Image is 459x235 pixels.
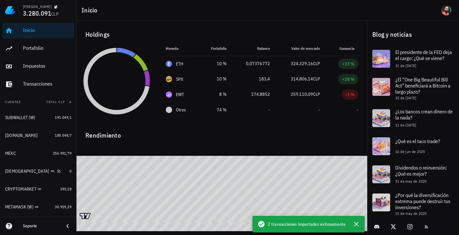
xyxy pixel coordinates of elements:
div: 0,07376772 [237,60,270,67]
span: CLP [313,61,320,66]
div: MEXC [5,151,16,156]
a: Dividendos o reinversión: ¿Qué es mejor? 31 de may de 2025 [367,160,459,188]
span: 31 de may de 2025 [395,179,427,184]
span: - [318,107,320,113]
div: 8 % [204,91,227,98]
span: 185.548,7 [55,133,71,138]
div: [DOMAIN_NAME] [5,133,38,138]
a: [DOMAIN_NAME] 185.548,7 [3,128,74,143]
div: EWT [176,91,184,98]
div: ETH [176,61,184,67]
a: METAMASK (W) 30.919,29 [3,199,74,215]
th: Balance [232,41,275,56]
span: 259.110,09 [291,91,313,97]
div: Holdings [80,24,363,45]
div: Impuestos [23,63,71,69]
a: Transacciones [3,77,74,92]
div: SUBWALLET (W) [5,115,35,120]
div: METAMASK (W) [5,204,33,210]
span: 31 de [DATE] [395,63,416,68]
span: 191.049,1 [55,115,71,120]
div: SPX-icon [166,76,172,82]
a: El presidente de la FED deja el cargo: ¿Qué se viene? 31 de [DATE] [367,45,459,73]
div: Transacciones [23,81,71,87]
div: Rendimiento [80,125,363,140]
span: 15 de [DATE] [395,95,416,100]
span: ¿El “One Big Beautiful Bill Act” beneficiará a Bitcoin a largo plazo? [395,76,450,95]
a: CRYPTOMARKET 193,18 [3,181,74,197]
span: 3.280.091 [23,9,51,18]
span: 256.931,79 [53,151,71,155]
span: El presidente de la FED deja el cargo: ¿Qué se viene? [395,49,452,61]
span: 16 de jun de 2025 [395,149,425,154]
th: Moneda [161,41,199,56]
th: Portafolio [199,41,232,56]
a: ¿Por qué la diversificación extrema puede destruir tus inversiones? 15 de may de 2025 [367,188,459,220]
div: +33 % [342,61,354,67]
button: CuentasTotal CLP [3,95,74,110]
a: ¿Qué es el taco trade? 16 de jun de 2025 [367,132,459,160]
span: ¿Por qué la diversificación extrema puede destruir tus inversiones? [395,192,450,210]
a: ¿El “One Big Beautiful Bill Act” beneficiará a Bitcoin a largo plazo? 15 de [DATE] [367,73,459,104]
span: 11 de [DATE] [395,123,416,127]
div: EWT-icon [166,91,172,98]
span: ¿Los bancos crean dinero de la nada? [395,108,453,121]
div: Blog y noticias [367,24,459,45]
span: 314.806,14 [291,76,313,82]
span: 2 transacciones importadas exitosamente [268,221,346,228]
span: 324.329,16 [291,61,313,66]
span: Total CLP [46,100,65,104]
span: 30.919,29 [55,204,71,209]
div: 10 % [204,60,227,67]
span: CLP [51,11,59,17]
div: ETH-icon [166,61,172,67]
span: ¿Qué es el taco trade? [395,138,440,144]
div: Portafolio [23,45,71,51]
div: Soporte [23,224,59,229]
img: LedgiFi [5,5,15,15]
div: [DEMOGRAPHIC_DATA] [5,169,49,174]
div: Inicio [23,27,71,33]
a: MEXC 256.931,79 [3,146,74,161]
span: 15 de may de 2025 [395,211,427,216]
div: 174,8852 [237,91,270,98]
a: SUBWALLET (W) 191.049,1 [3,110,74,125]
th: Valor de mercado [275,41,325,56]
h1: Inicio [82,5,100,15]
span: Dividendos o reinversión: ¿Qué es mejor? [395,164,447,177]
span: Ganancia [339,46,358,51]
span: Otros [176,107,186,113]
div: avatar [441,5,451,15]
div: CRYPTOMARKET [5,186,36,192]
a: Portafolio [3,41,74,56]
span: 0 [69,169,71,173]
span: - [357,107,358,113]
div: 74 % [204,107,227,113]
span: CLP [313,76,320,82]
div: SPX [176,76,184,82]
a: ¿Los bancos crean dinero de la nada? 11 de [DATE] [367,104,459,132]
a: Impuestos [3,59,74,74]
div: 10 % [204,76,227,82]
a: [DEMOGRAPHIC_DATA] 0 [3,163,74,179]
span: CLP [313,91,320,97]
div: [PERSON_NAME] [23,4,51,9]
span: - [268,107,270,113]
span: 193,18 [60,186,71,191]
a: Charting by TradingView [80,213,91,219]
div: +28 % [342,76,354,82]
a: Inicio [3,23,74,38]
div: 183,4 [237,76,270,82]
div: -1 % [346,91,354,98]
